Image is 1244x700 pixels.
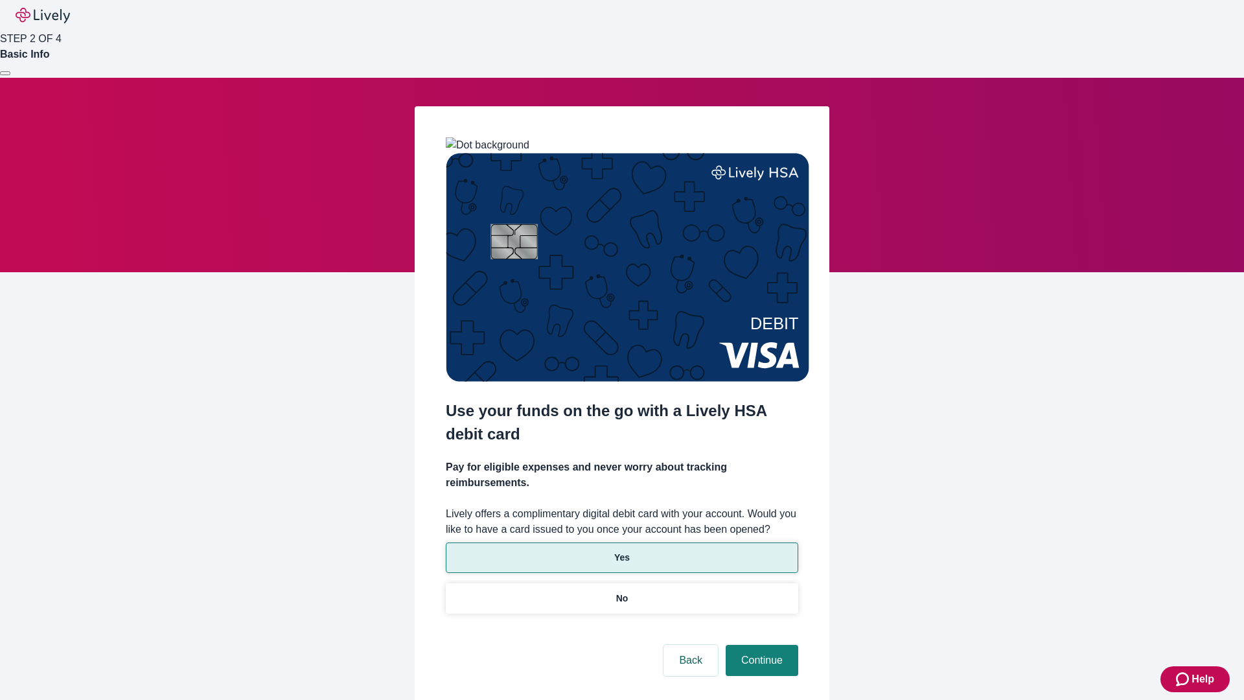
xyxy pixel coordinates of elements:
[446,460,798,491] h4: Pay for eligible expenses and never worry about tracking reimbursements.
[614,551,630,565] p: Yes
[16,8,70,23] img: Lively
[663,645,718,676] button: Back
[446,583,798,614] button: No
[1176,671,1192,687] svg: Zendesk support icon
[446,506,798,537] label: Lively offers a complimentary digital debit card with your account. Would you like to have a card...
[726,645,798,676] button: Continue
[446,542,798,573] button: Yes
[1192,671,1214,687] span: Help
[446,137,529,153] img: Dot background
[446,399,798,446] h2: Use your funds on the go with a Lively HSA debit card
[1160,666,1230,692] button: Zendesk support iconHelp
[616,592,628,605] p: No
[446,153,809,382] img: Debit card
